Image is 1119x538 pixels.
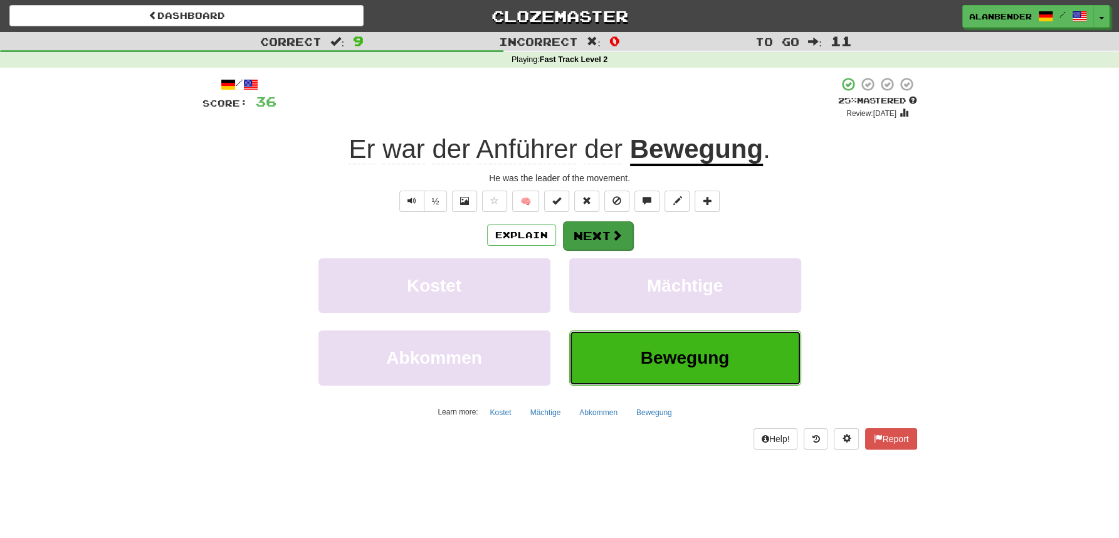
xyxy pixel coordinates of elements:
[202,172,917,184] div: He was the leader of the movement.
[563,221,633,250] button: Next
[569,258,801,313] button: Mächtige
[763,134,770,164] span: .
[641,348,730,367] span: Bewegung
[808,36,822,47] span: :
[260,35,322,48] span: Correct
[838,95,857,105] span: 25 %
[572,403,624,422] button: Abkommen
[1059,10,1066,19] span: /
[634,191,659,212] button: Discuss sentence (alt+u)
[487,224,556,246] button: Explain
[330,36,344,47] span: :
[609,33,620,48] span: 0
[483,403,518,422] button: Kostet
[424,191,448,212] button: ½
[569,330,801,385] button: Bewegung
[574,191,599,212] button: Reset to 0% Mastered (alt+r)
[544,191,569,212] button: Set this sentence to 100% Mastered (alt+m)
[587,36,601,47] span: :
[382,134,425,164] span: war
[665,191,690,212] button: Edit sentence (alt+d)
[647,276,723,295] span: Mächtige
[865,428,917,450] button: Report
[630,134,763,166] u: Bewegung
[512,191,539,212] button: 🧠
[318,258,550,313] button: Kostet
[432,134,470,164] span: der
[386,348,481,367] span: Abkommen
[755,35,799,48] span: To go
[604,191,629,212] button: Ignore sentence (alt+i)
[255,93,276,109] span: 36
[353,33,364,48] span: 9
[202,98,248,108] span: Score:
[540,55,608,64] strong: Fast Track Level 2
[804,428,827,450] button: Round history (alt+y)
[629,403,679,422] button: Bewegung
[962,5,1094,28] a: AlanBender /
[754,428,798,450] button: Help!
[407,276,461,295] span: Kostet
[397,191,448,212] div: Text-to-speech controls
[969,11,1032,22] span: AlanBender
[452,191,477,212] button: Show image (alt+x)
[499,35,578,48] span: Incorrect
[846,109,896,118] small: Review: [DATE]
[9,5,364,26] a: Dashboard
[476,134,577,164] span: Anführer
[695,191,720,212] button: Add to collection (alt+a)
[438,408,478,416] small: Learn more:
[349,134,375,164] span: Er
[399,191,424,212] button: Play sentence audio (ctl+space)
[202,76,276,92] div: /
[482,191,507,212] button: Favorite sentence (alt+f)
[382,5,737,27] a: Clozemaster
[584,134,623,164] span: der
[831,33,852,48] span: 11
[523,403,568,422] button: Mächtige
[838,95,917,107] div: Mastered
[318,330,550,385] button: Abkommen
